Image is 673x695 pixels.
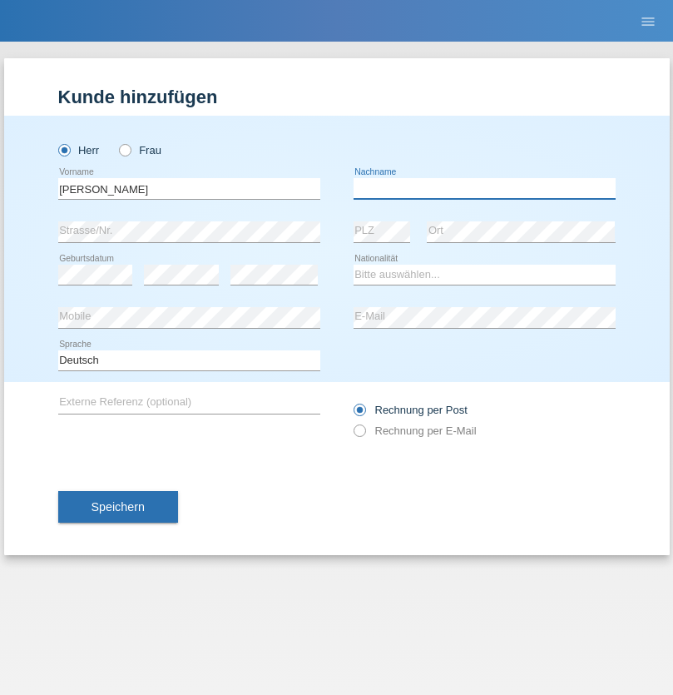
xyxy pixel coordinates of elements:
label: Rechnung per Post [354,404,468,416]
a: menu [631,16,665,26]
span: Speichern [92,500,145,514]
input: Herr [58,144,69,155]
label: Herr [58,144,100,156]
label: Rechnung per E-Mail [354,424,477,437]
h1: Kunde hinzufügen [58,87,616,107]
label: Frau [119,144,161,156]
i: menu [640,13,656,30]
input: Rechnung per E-Mail [354,424,364,445]
input: Frau [119,144,130,155]
input: Rechnung per Post [354,404,364,424]
button: Speichern [58,491,178,523]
